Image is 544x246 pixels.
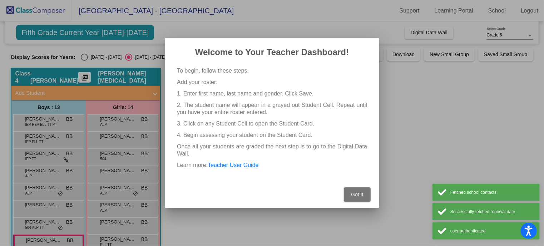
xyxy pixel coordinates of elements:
[344,187,371,202] button: Got It
[450,208,534,215] div: Successfully fetched renewal date
[177,67,367,74] p: To begin, follow these steps.
[450,189,534,196] div: Fetched school contacts
[177,120,367,127] p: 3. Click on any Student Cell to open the Student Card.
[173,46,371,58] h2: Welcome to Your Teacher Dashboard!
[450,228,534,234] div: user authenticated
[177,90,367,97] p: 1. Enter first name, last name and gender. Click Save.
[351,192,363,197] span: Got It
[177,79,367,86] p: Add your roster:
[177,102,367,116] p: 2. The student name will appear in a grayed out Student Cell. Repeat until you have your entire r...
[177,143,367,157] p: Once all your students are graded the next step is to go to the Digital Data Wall.
[177,162,367,169] p: Learn more:
[177,132,367,139] p: 4. Begin assessing your student on the Student Card.
[208,162,258,168] a: Teacher User Guide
